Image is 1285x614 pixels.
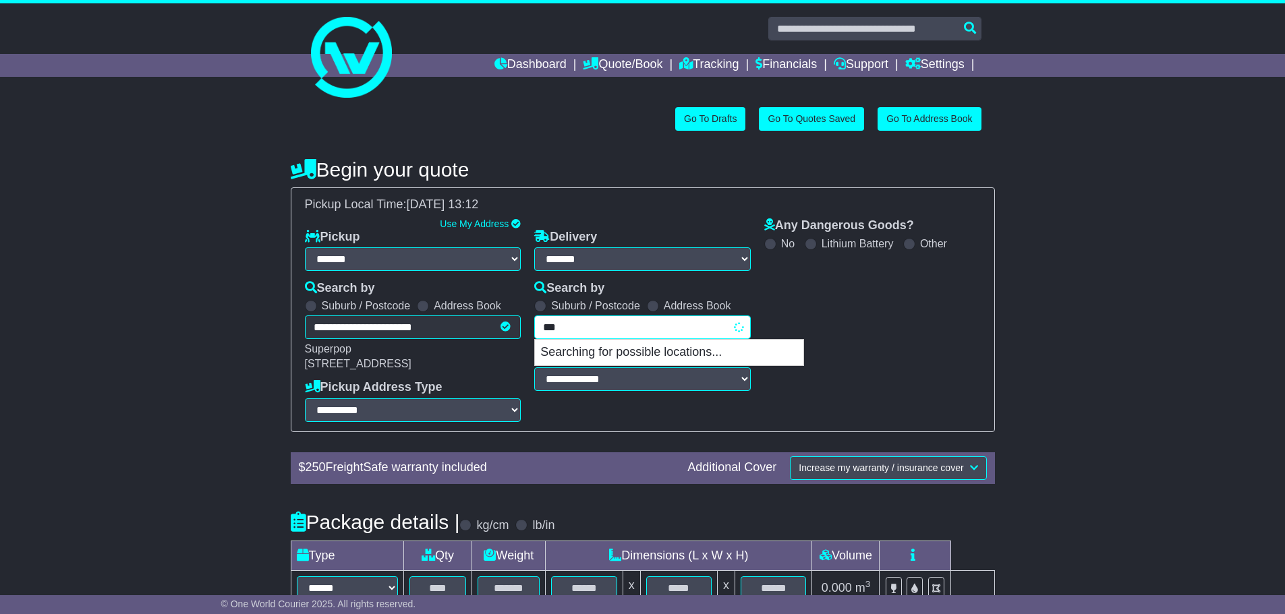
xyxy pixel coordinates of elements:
label: lb/in [532,518,554,533]
a: Settings [905,54,965,77]
h4: Package details | [291,511,460,533]
div: Pickup Local Time: [298,197,988,212]
label: Lithium Battery [822,237,894,250]
label: No [781,237,795,250]
td: Weight [472,541,546,570]
td: x [718,570,735,605]
h4: Begin your quote [291,158,995,181]
span: m [855,581,871,594]
label: Search by [534,281,604,296]
span: 250 [306,460,326,474]
label: Pickup [305,230,360,245]
p: Searching for possible locations... [535,340,803,365]
label: Search by [305,281,375,296]
a: Go To Drafts [675,107,745,131]
a: Tracking [679,54,739,77]
td: Volume [812,541,880,570]
a: Quote/Book [583,54,662,77]
sup: 3 [865,579,871,589]
td: Dimensions (L x W x H) [546,541,812,570]
label: kg/cm [476,518,509,533]
span: © One World Courier 2025. All rights reserved. [221,598,416,609]
label: Pickup Address Type [305,380,442,395]
a: Dashboard [494,54,567,77]
label: Suburb / Postcode [551,299,640,312]
span: [STREET_ADDRESS] [305,358,411,369]
td: Type [291,541,403,570]
label: Suburb / Postcode [322,299,411,312]
label: Address Book [434,299,501,312]
span: Superpop [305,343,351,355]
span: Increase my warranty / insurance cover [799,462,963,473]
td: x [623,570,640,605]
label: Other [920,237,947,250]
a: Support [834,54,888,77]
span: [DATE] 13:12 [407,197,479,211]
label: Any Dangerous Goods? [764,218,914,233]
a: Financials [755,54,817,77]
span: 0.000 [822,581,852,594]
a: Go To Quotes Saved [759,107,864,131]
td: Qty [403,541,472,570]
a: Use My Address [440,218,509,229]
a: Go To Address Book [878,107,981,131]
label: Address Book [664,299,731,312]
label: Delivery [534,230,597,245]
div: Additional Cover [681,460,783,475]
div: $ FreightSafe warranty included [292,460,681,475]
button: Increase my warranty / insurance cover [790,456,986,480]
